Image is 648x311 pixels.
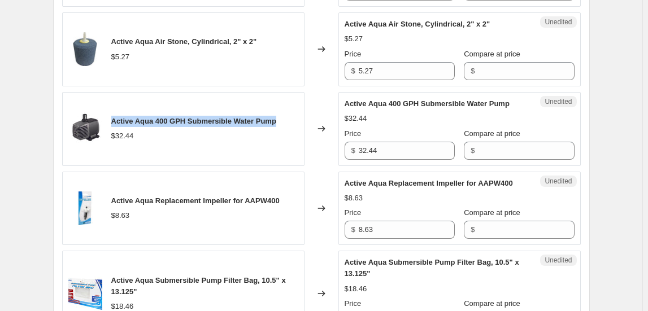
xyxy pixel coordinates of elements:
[111,210,130,221] div: $8.63
[111,130,134,142] div: $32.44
[345,283,367,295] div: $18.46
[345,99,510,108] span: Active Aqua 400 GPH Submersible Water Pump
[345,50,362,58] span: Price
[351,67,355,75] span: $
[111,51,130,63] div: $5.27
[345,192,363,204] div: $8.63
[351,225,355,234] span: $
[111,196,280,205] span: Active Aqua Replacement Impeller for AAPW400
[111,37,257,46] span: Active Aqua Air Stone, Cylindrical, 2" x 2"
[545,177,572,186] span: Unedited
[68,277,102,310] img: 9751_80x.jpg
[351,146,355,155] span: $
[345,33,363,45] div: $5.27
[545,256,572,265] span: Unedited
[68,112,102,146] img: 9757_80x.jpg
[345,208,362,217] span: Price
[345,113,367,124] div: $32.44
[111,117,276,125] span: Active Aqua 400 GPH Submersible Water Pump
[111,276,286,296] span: Active Aqua Submersible Pump Filter Bag, 10.5" x 13.125"
[345,258,519,278] span: Active Aqua Submersible Pump Filter Bag, 10.5" x 13.125"
[345,129,362,138] span: Price
[471,67,475,75] span: $
[464,299,520,308] span: Compare at price
[345,299,362,308] span: Price
[464,208,520,217] span: Compare at price
[471,146,475,155] span: $
[68,191,102,225] img: 9758_80x.jpg
[471,225,475,234] span: $
[345,20,490,28] span: Active Aqua Air Stone, Cylindrical, 2" x 2"
[345,179,513,187] span: Active Aqua Replacement Impeller for AAPW400
[545,97,572,106] span: Unedited
[464,129,520,138] span: Compare at price
[545,17,572,27] span: Unedited
[464,50,520,58] span: Compare at price
[68,32,102,66] img: 9768_80x.jpg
